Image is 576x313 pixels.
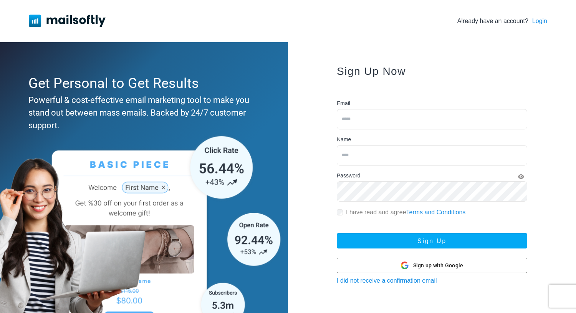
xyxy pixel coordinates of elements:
label: Email [337,99,350,108]
label: I have read and agree [346,208,465,217]
button: Sign up with Google [337,258,527,273]
a: Terms and Conditions [406,209,466,215]
div: Get Personal to Get Results [28,73,256,94]
i: Show Password [518,174,524,179]
a: I did not receive a confirmation email [337,277,437,284]
div: Already have an account? [457,17,547,26]
button: Sign Up [337,233,527,248]
label: Password [337,172,360,180]
div: Powerful & cost-effective email marketing tool to make you stand out between mass emails. Backed ... [28,94,256,132]
img: Mailsoftly [29,15,106,27]
a: Login [532,17,547,26]
span: Sign up with Google [413,262,463,270]
span: Sign Up Now [337,65,406,77]
label: Name [337,136,351,144]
